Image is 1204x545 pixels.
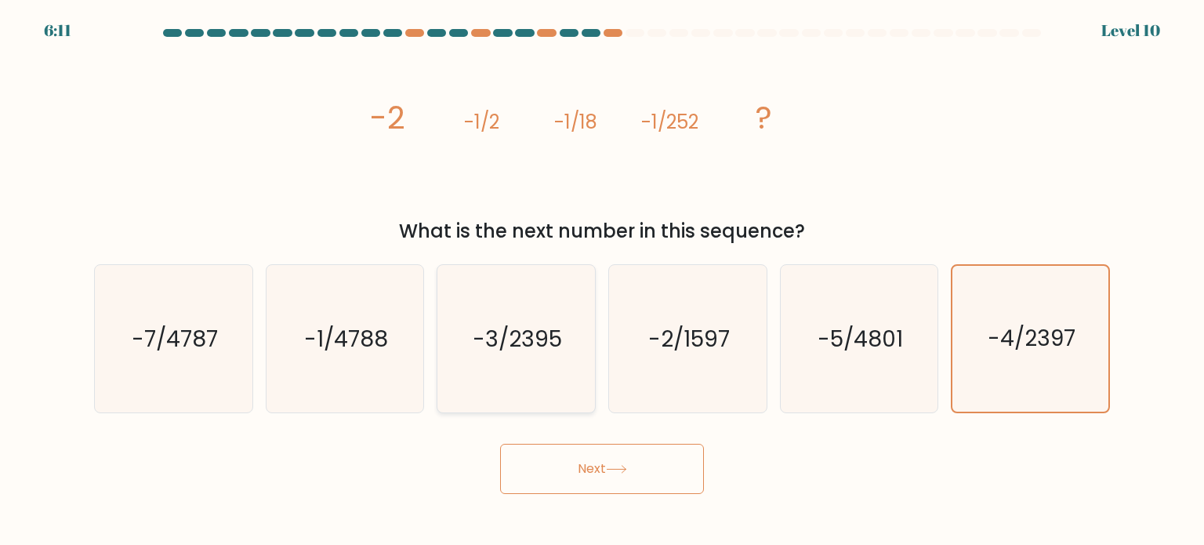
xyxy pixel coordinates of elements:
[500,444,704,494] button: Next
[132,322,218,354] text: -7/4787
[648,322,730,354] text: -2/1597
[1101,19,1160,42] div: Level 10
[641,109,698,135] tspan: -1/252
[304,322,388,354] text: -1/4788
[554,109,597,135] tspan: -1/18
[464,109,499,135] tspan: -1/2
[756,96,772,140] tspan: ?
[370,96,405,140] tspan: -2
[103,217,1101,245] div: What is the next number in this sequence?
[473,322,563,354] text: -3/2395
[988,323,1075,354] text: -4/2397
[818,322,903,354] text: -5/4801
[44,19,71,42] div: 6:11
